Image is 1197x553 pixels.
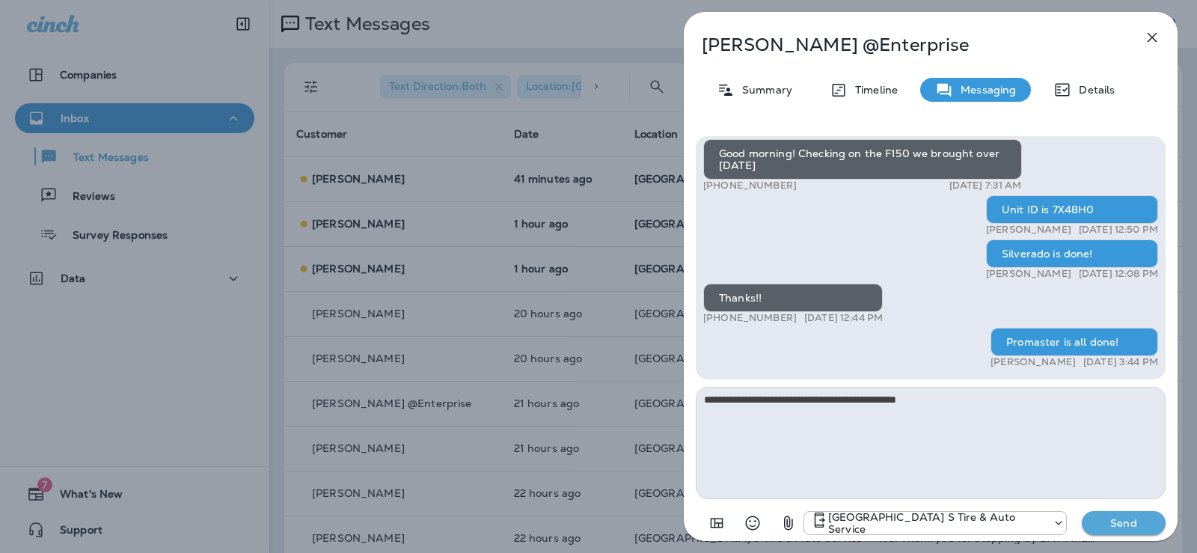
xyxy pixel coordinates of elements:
p: Details [1071,84,1115,96]
p: [PERSON_NAME] [991,356,1076,368]
p: [DATE] 12:08 PM [1079,268,1158,280]
button: Add in a premade template [702,508,732,538]
p: Timeline [848,84,898,96]
div: Thanks!! [703,284,883,312]
p: [DATE] 12:44 PM [804,312,883,324]
p: Messaging [953,84,1016,96]
button: Send [1082,511,1166,535]
p: [DATE] 3:44 PM [1083,356,1158,368]
div: Good morning! Checking on the F150 we brought over [DATE] [703,139,1022,180]
p: Send [1092,516,1155,530]
p: [PHONE_NUMBER] [703,180,797,192]
div: Silverado is done! [986,239,1158,268]
button: Select an emoji [738,508,768,538]
p: Summary [735,84,792,96]
div: Promaster is all done! [991,328,1158,356]
p: [PERSON_NAME] [986,268,1071,280]
p: [PHONE_NUMBER] [703,312,797,324]
p: [PERSON_NAME] @Enterprise [702,34,1110,55]
div: +1 (301) 975-0024 [804,511,1066,535]
p: [DATE] 12:50 PM [1079,224,1158,236]
p: [DATE] 7:31 AM [949,180,1022,192]
p: [PERSON_NAME] [986,224,1071,236]
div: Unit ID is 7X48H0 [986,195,1158,224]
p: [GEOGRAPHIC_DATA] S Tire & Auto Service [828,511,1045,535]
